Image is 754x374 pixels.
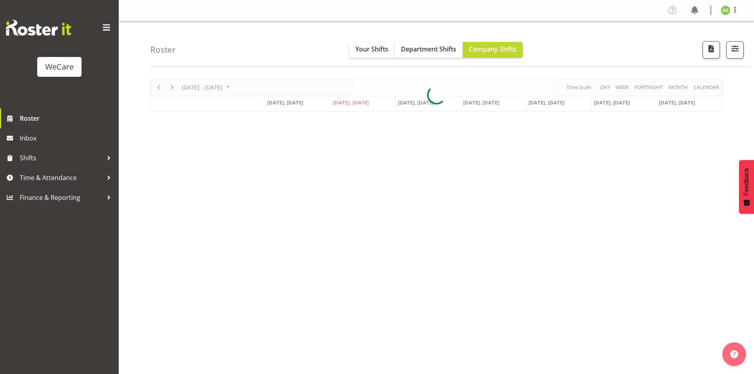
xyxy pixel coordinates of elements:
[721,6,730,15] img: aleea-devonport10476.jpg
[703,41,720,59] button: Download a PDF of the roster according to the set date range.
[20,112,115,124] span: Roster
[20,132,115,144] span: Inbox
[395,42,463,58] button: Department Shifts
[401,45,456,53] span: Department Shifts
[6,20,71,36] img: Rosterit website logo
[20,192,103,203] span: Finance & Reporting
[730,350,738,358] img: help-xxl-2.png
[463,42,523,58] button: Company Shifts
[726,41,744,59] button: Filter Shifts
[349,42,395,58] button: Your Shifts
[20,172,103,184] span: Time & Attendance
[469,45,517,53] span: Company Shifts
[743,168,750,196] span: Feedback
[355,45,388,53] span: Your Shifts
[150,45,176,54] h4: Roster
[20,152,103,164] span: Shifts
[45,61,74,73] div: WeCare
[739,160,754,214] button: Feedback - Show survey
